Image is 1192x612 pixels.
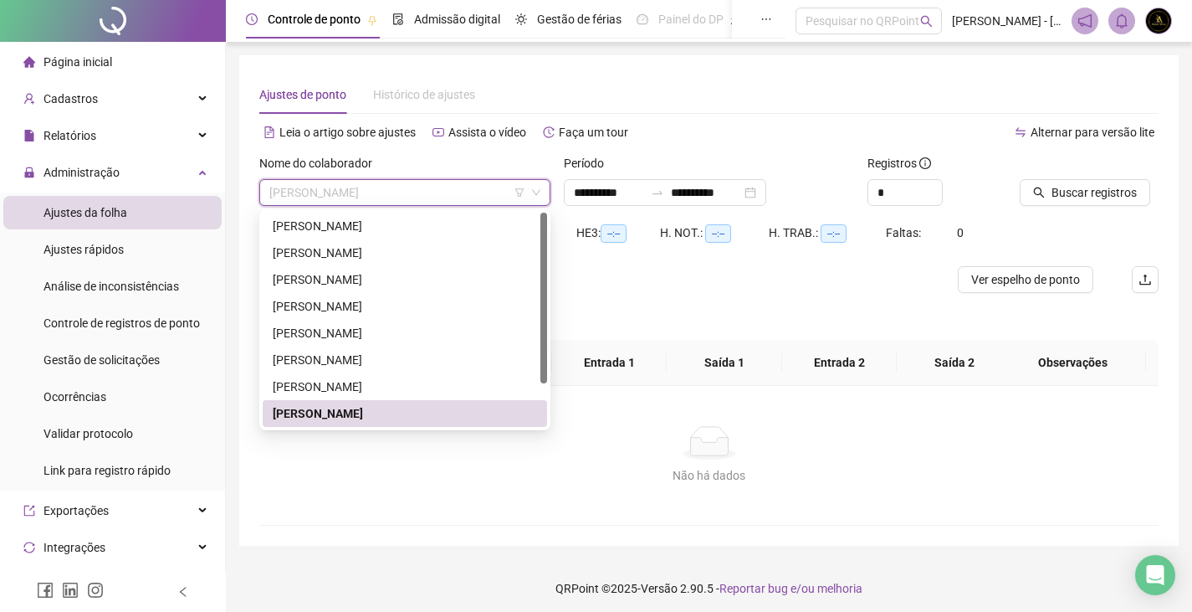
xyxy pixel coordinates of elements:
[1033,187,1045,198] span: search
[43,390,106,404] span: Ocorrências
[273,244,537,262] div: [PERSON_NAME]
[651,186,664,199] span: to
[23,130,35,141] span: file
[269,180,540,205] span: RAQUEL MOREIRA BORGES
[263,213,547,239] div: CASSIO ARAUJO DE SANTANA
[23,542,35,553] span: sync
[43,464,171,477] span: Link para registro rápido
[1135,555,1175,595] div: Open Intercom Messenger
[1015,126,1026,138] span: swap
[1013,353,1133,372] span: Observações
[769,224,886,243] div: H. TRAB.:
[43,504,109,517] span: Exportações
[1020,179,1150,206] button: Buscar registros
[43,316,200,330] span: Controle de registros de ponto
[43,353,160,367] span: Gestão de solicitações
[246,13,258,25] span: clock-circle
[637,13,648,25] span: dashboard
[263,320,547,347] div: MARIA EDUARDA DE JESUS OLIVEIRA
[43,55,112,69] span: Página inicial
[531,188,541,198] span: down
[62,582,79,599] span: linkedin
[971,270,1080,289] span: Ver espelho de ponto
[886,226,923,239] span: Faltas:
[43,206,127,219] span: Ajustes da folha
[1077,13,1092,28] span: notification
[658,13,724,26] span: Painel do DP
[448,126,526,139] span: Assista o vídeo
[263,266,547,293] div: ÉRICA FABRICIA VIEIRA SILVA
[43,427,133,440] span: Validar protocolo
[259,154,383,172] label: Nome do colaborador
[432,126,444,138] span: youtube
[23,167,35,178] span: lock
[952,12,1062,30] span: [PERSON_NAME] - [PERSON_NAME]
[705,224,731,243] span: --:--
[367,15,377,25] span: pushpin
[273,378,537,396] div: [PERSON_NAME]
[87,582,104,599] span: instagram
[259,88,346,101] span: Ajustes de ponto
[920,15,933,28] span: search
[576,224,660,243] div: HE 3:
[273,324,537,342] div: [PERSON_NAME]
[537,13,622,26] span: Gestão de férias
[268,13,361,26] span: Controle de ponto
[43,243,124,256] span: Ajustes rápidos
[273,270,537,289] div: [PERSON_NAME]
[543,126,555,138] span: history
[957,226,964,239] span: 0
[43,129,96,142] span: Relatórios
[263,126,275,138] span: file-text
[719,582,862,595] span: Reportar bug e/ou melhoria
[651,186,664,199] span: swap-right
[897,340,1012,386] th: Saída 2
[1114,13,1129,28] span: bell
[263,373,547,400] div: QUEILA SILVA DE SOUZA BORGES
[263,347,547,373] div: NATALIA ALVES DOS SANTOS
[559,126,628,139] span: Faça um tour
[667,340,782,386] th: Saída 1
[515,13,527,25] span: sun
[601,224,627,243] span: --:--
[373,88,475,101] span: Histórico de ajustes
[43,166,120,179] span: Administração
[23,505,35,517] span: export
[1146,8,1171,33] img: 86300
[1031,126,1154,139] span: Alternar para versão lite
[177,586,189,598] span: left
[782,340,898,386] th: Entrada 2
[279,466,1138,485] div: Não há dados
[43,92,98,105] span: Cadastros
[273,217,537,235] div: [PERSON_NAME]
[273,404,537,423] div: [PERSON_NAME]
[1000,340,1146,386] th: Observações
[263,239,547,266] div: CRISTIANA SILVA OLIVEIRA
[552,340,668,386] th: Entrada 1
[43,280,179,293] span: Análise de inconsistências
[23,93,35,105] span: user-add
[23,56,35,68] span: home
[730,15,740,25] span: pushpin
[43,541,105,554] span: Integrações
[263,293,547,320] div: INGRID OLIVEIRA SANTANA
[1138,273,1152,286] span: upload
[919,157,931,169] span: info-circle
[273,351,537,369] div: [PERSON_NAME]
[273,297,537,316] div: [PERSON_NAME]
[279,126,416,139] span: Leia o artigo sobre ajustes
[414,13,500,26] span: Admissão digital
[564,154,615,172] label: Período
[263,400,547,427] div: RAQUEL MOREIRA BORGES
[821,224,847,243] span: --:--
[867,154,931,172] span: Registros
[514,188,524,198] span: filter
[760,13,772,25] span: ellipsis
[660,224,769,243] div: H. NOT.:
[392,13,404,25] span: file-done
[641,582,678,595] span: Versão
[1051,183,1137,202] span: Buscar registros
[958,266,1093,293] button: Ver espelho de ponto
[37,582,54,599] span: facebook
